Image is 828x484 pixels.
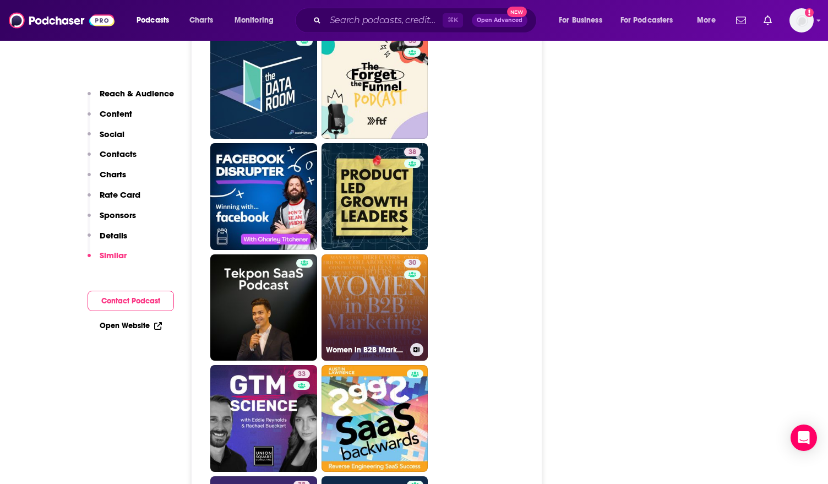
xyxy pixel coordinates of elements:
a: Show notifications dropdown [759,11,776,30]
p: Content [100,108,132,119]
p: Details [100,230,127,241]
div: Open Intercom Messenger [791,425,817,451]
span: Open Advanced [477,18,522,23]
a: 30Women in B2B Marketing [322,254,428,361]
a: Show notifications dropdown [732,11,750,30]
span: For Podcasters [620,13,673,28]
a: Charts [182,12,220,29]
p: Reach & Audience [100,88,174,99]
input: Search podcasts, credits, & more... [325,12,443,29]
p: Rate Card [100,189,140,200]
span: Monitoring [235,13,274,28]
div: Search podcasts, credits, & more... [306,8,547,33]
span: New [507,7,527,17]
button: Contact Podcast [88,291,174,311]
button: Open AdvancedNew [472,14,527,27]
span: More [697,13,716,28]
button: open menu [613,12,689,29]
h3: Women in B2B Marketing [326,345,406,355]
p: Contacts [100,149,137,159]
button: open menu [227,12,288,29]
button: Details [88,230,127,251]
button: open menu [129,12,183,29]
span: For Business [559,13,602,28]
span: Logged in as megcassidy [789,8,814,32]
button: Similar [88,250,127,270]
span: 33 [298,369,306,380]
p: Sponsors [100,210,136,220]
button: Sponsors [88,210,136,230]
svg: Add a profile image [805,8,814,17]
p: Social [100,129,124,139]
a: 38 [404,148,421,156]
img: Podchaser - Follow, Share and Rate Podcasts [9,10,115,31]
button: Social [88,129,124,149]
button: open menu [689,12,729,29]
a: 38 [322,143,428,250]
span: ⌘ K [443,13,463,28]
button: Contacts [88,149,137,169]
span: Podcasts [137,13,169,28]
button: Charts [88,169,126,189]
button: Reach & Audience [88,88,174,108]
button: open menu [551,12,616,29]
a: Open Website [100,321,162,330]
span: Charts [189,13,213,28]
span: 33 [408,36,416,47]
button: Content [88,108,132,129]
span: 38 [408,147,416,158]
p: Similar [100,250,127,260]
p: Charts [100,169,126,180]
a: 33 [210,365,317,472]
span: 30 [408,258,416,269]
img: User Profile [789,8,814,32]
button: Rate Card [88,189,140,210]
a: 33 [404,37,421,46]
a: 30 [404,259,421,268]
button: Show profile menu [789,8,814,32]
a: 33 [293,369,310,378]
a: 33 [322,32,428,139]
